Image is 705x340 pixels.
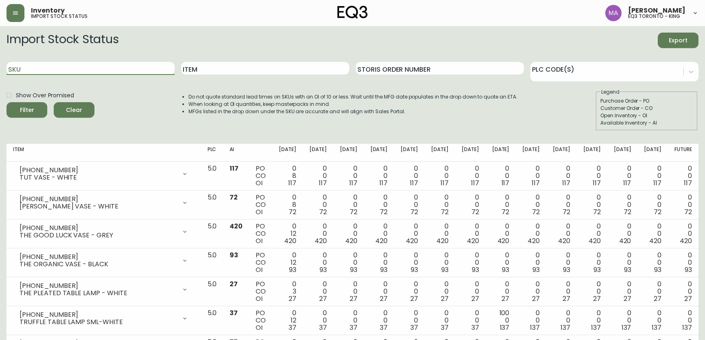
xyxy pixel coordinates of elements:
[528,236,540,246] span: 420
[410,323,418,332] span: 37
[654,294,661,303] span: 27
[583,165,601,187] div: 0 0
[230,193,238,202] span: 72
[614,281,631,303] div: 0 0
[441,323,449,332] span: 37
[340,281,357,303] div: 0 0
[431,252,449,274] div: 0 0
[279,281,296,303] div: 0 3
[462,252,479,274] div: 0 0
[230,279,238,289] span: 27
[13,309,195,327] div: [PHONE_NUMBER]TRUFFLE TABLE LAMP SML-WHITE
[370,223,388,245] div: 0 0
[431,281,449,303] div: 0 0
[380,294,388,303] span: 27
[370,281,388,303] div: 0 0
[532,207,540,217] span: 72
[674,281,692,303] div: 0 0
[593,178,601,188] span: 117
[309,165,327,187] div: 0 0
[492,281,510,303] div: 0 0
[309,252,327,274] div: 0 0
[410,178,418,188] span: 117
[20,318,177,326] div: TRUFFLE TABLE LAMP SML-WHITE
[13,281,195,298] div: [PHONE_NUMBER]THE PLEATED TABLE LAMP - WHITE
[256,265,263,274] span: OI
[7,102,47,118] button: Filter
[201,277,223,306] td: 5.0
[589,236,601,246] span: 420
[467,236,479,246] span: 420
[653,178,661,188] span: 117
[614,309,631,331] div: 0 0
[522,223,540,245] div: 0 0
[492,194,510,216] div: 0 0
[532,265,540,274] span: 93
[593,265,601,274] span: 93
[309,309,327,331] div: 0 0
[471,207,479,217] span: 72
[333,144,364,162] th: [DATE]
[441,265,449,274] span: 93
[685,265,692,274] span: 93
[256,236,263,246] span: OI
[472,265,479,274] span: 93
[20,174,177,181] div: TUT VASE - WHITE
[272,144,303,162] th: [DATE]
[20,224,177,232] div: [PHONE_NUMBER]
[644,165,661,187] div: 0 0
[546,144,577,162] th: [DATE]
[684,294,692,303] span: 27
[411,265,418,274] span: 93
[553,165,570,187] div: 0 0
[380,207,388,217] span: 72
[583,281,601,303] div: 0 0
[201,162,223,191] td: 5.0
[684,207,692,217] span: 72
[532,294,540,303] span: 27
[309,281,327,303] div: 0 0
[501,294,509,303] span: 27
[558,236,570,246] span: 420
[223,144,249,162] th: AI
[471,294,479,303] span: 27
[600,97,693,105] div: Purchase Order - PO
[441,294,449,303] span: 27
[684,178,692,188] span: 117
[13,252,195,270] div: [PHONE_NUMBER]THE ORGANIC VASE - BLACK
[319,178,327,188] span: 117
[674,223,692,245] div: 0 0
[340,223,357,245] div: 0 0
[583,223,601,245] div: 0 0
[680,236,692,246] span: 420
[364,144,394,162] th: [DATE]
[410,294,418,303] span: 27
[340,252,357,274] div: 0 0
[256,178,263,188] span: OI
[188,101,517,108] li: When looking at OI quantities, keep masterpacks in mind.
[682,323,692,332] span: 137
[401,165,418,187] div: 0 0
[279,194,296,216] div: 0 8
[628,7,685,14] span: [PERSON_NAME]
[350,265,357,274] span: 93
[345,236,357,246] span: 420
[522,194,540,216] div: 0 0
[664,35,692,46] span: Export
[492,223,510,245] div: 0 0
[256,223,266,245] div: PO CO
[350,294,357,303] span: 27
[431,194,449,216] div: 0 0
[622,323,631,332] span: 137
[370,309,388,331] div: 0 0
[614,252,631,274] div: 0 0
[644,309,661,331] div: 0 0
[340,309,357,331] div: 0 0
[593,294,601,303] span: 27
[577,144,607,162] th: [DATE]
[492,252,510,274] div: 0 0
[309,223,327,245] div: 0 0
[624,207,631,217] span: 72
[370,165,388,187] div: 0 0
[591,323,601,332] span: 137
